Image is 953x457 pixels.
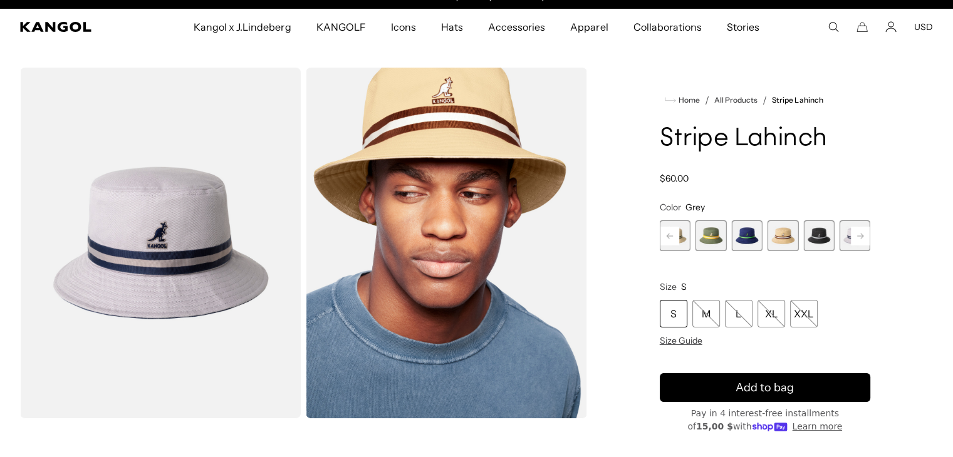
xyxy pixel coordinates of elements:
label: Oil Green [695,220,726,251]
span: S [681,281,687,292]
a: All Products [714,96,758,105]
img: oat [306,68,586,418]
span: Collaborations [633,9,701,45]
div: 6 of 9 [803,220,834,251]
span: KANGOLF [316,9,365,45]
a: Apparel [558,9,620,45]
span: Size [660,281,677,292]
a: Icons [378,9,429,45]
span: Color [660,202,681,213]
div: 2 of 9 [660,220,690,251]
img: color-grey [20,68,301,418]
span: Home [676,96,700,105]
a: Hats [429,9,476,45]
button: USD [914,21,933,33]
span: $60.00 [660,173,689,184]
span: Add to bag [736,379,794,396]
div: 7 of 9 [840,220,870,251]
div: M [692,300,720,327]
span: Size Guide [660,335,702,346]
nav: breadcrumbs [660,93,870,108]
button: Add to bag [660,373,870,402]
label: Oat [768,220,798,251]
a: Home [665,95,700,106]
button: Cart [857,21,868,33]
a: Accessories [476,9,558,45]
label: Black [803,220,834,251]
a: Account [885,21,897,33]
li: / [700,93,709,108]
a: KANGOLF [303,9,378,45]
label: Beige [660,220,690,251]
product-gallery: Gallery Viewer [20,68,587,418]
li: / [758,93,767,108]
span: Grey [685,202,705,213]
div: XXL [790,300,818,327]
span: Apparel [570,9,608,45]
span: Icons [391,9,416,45]
summary: Search here [828,21,839,33]
a: Kangol [20,22,127,32]
span: Kangol x J.Lindeberg [194,9,291,45]
div: S [660,300,687,327]
span: Hats [441,9,463,45]
div: L [725,300,753,327]
div: 5 of 9 [768,220,798,251]
div: 4 of 9 [731,220,762,251]
div: 3 of 9 [695,220,726,251]
span: Stories [727,9,759,45]
a: Stripe Lahinch [772,96,823,105]
div: XL [758,300,785,327]
label: Navy [731,220,762,251]
span: Accessories [488,9,545,45]
label: Grey [840,220,870,251]
h1: Stripe Lahinch [660,125,870,153]
a: Kangol x J.Lindeberg [181,9,304,45]
a: Stories [714,9,772,45]
a: Collaborations [620,9,714,45]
